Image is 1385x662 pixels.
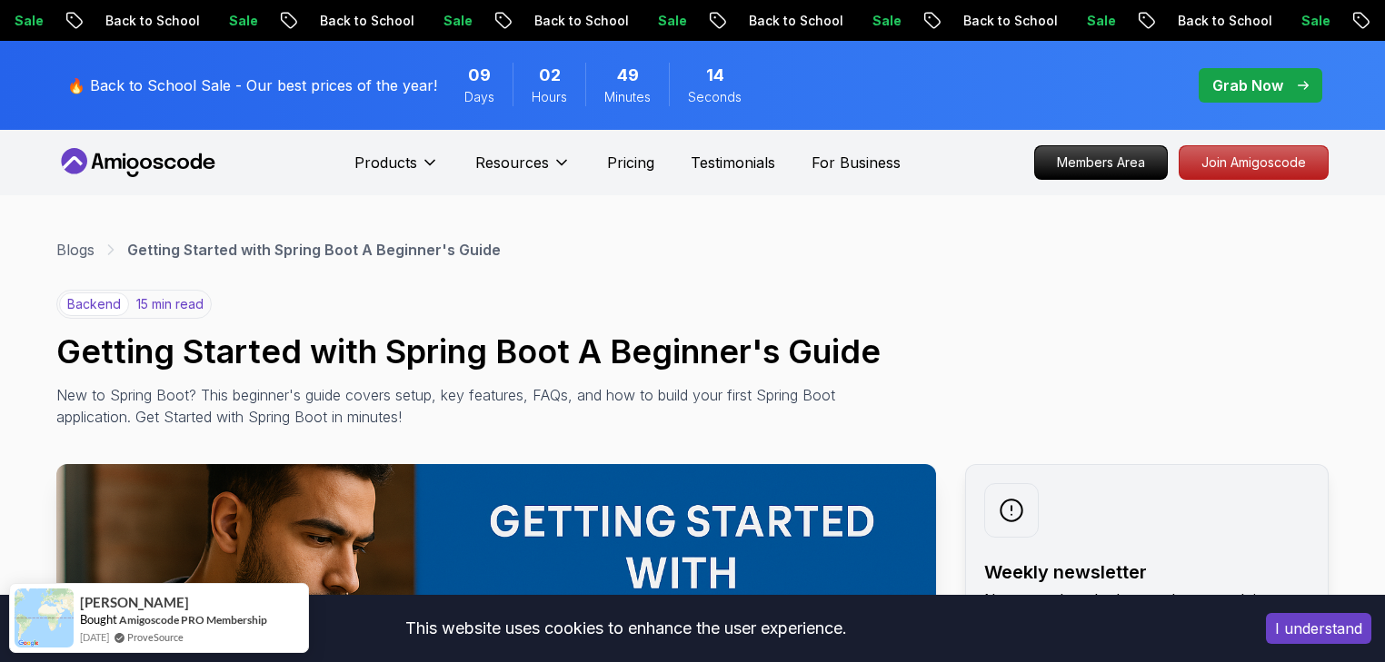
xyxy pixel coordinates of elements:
p: Back to School [922,12,1045,30]
img: provesource social proof notification image [15,588,74,647]
p: New to Spring Boot? This beginner's guide covers setup, key features, FAQs, and how to build your... [56,384,871,428]
p: Sale [1045,12,1103,30]
p: backend [59,292,129,316]
h1: Getting Started with Spring Boot A Beginner's Guide [56,333,1329,370]
a: Members Area [1034,145,1168,180]
a: Amigoscode PRO Membership [119,613,267,627]
p: Back to School [493,12,616,30]
span: 9 Days [468,63,491,88]
p: Sale [187,12,245,30]
a: Testimonials [691,152,775,173]
p: Resources [475,152,549,173]
button: Resources [475,152,571,188]
p: Sale [1260,12,1318,30]
span: 14 Seconds [706,63,724,88]
a: Pricing [607,152,654,173]
p: 15 min read [136,295,204,313]
p: 🔥 Back to School Sale - Our best prices of the year! [67,74,437,96]
span: Minutes [604,88,651,106]
span: Hours [532,88,567,106]
a: Blogs [56,239,95,261]
span: [PERSON_NAME] [80,595,189,610]
span: Days [464,88,494,106]
a: ProveSource [127,629,184,645]
p: Join Amigoscode [1180,146,1328,179]
div: This website uses cookies to enhance the user experience. [14,608,1239,648]
button: Products [354,152,439,188]
p: Sale [831,12,889,30]
a: Join Amigoscode [1179,145,1329,180]
p: Grab Now [1212,74,1283,96]
p: No spam. Just the latest releases and tips, interesting articles, and exclusive interviews in you... [984,588,1310,654]
p: Sale [402,12,460,30]
span: 2 Hours [539,63,561,88]
button: Accept cookies [1266,613,1371,644]
span: [DATE] [80,629,109,645]
p: Back to School [278,12,402,30]
p: Members Area [1035,146,1167,179]
p: Sale [616,12,674,30]
span: 49 Minutes [617,63,639,88]
p: Products [354,152,417,173]
span: Bought [80,612,117,627]
a: For Business [812,152,901,173]
span: Seconds [688,88,742,106]
h2: Weekly newsletter [984,559,1310,585]
p: Getting Started with Spring Boot A Beginner's Guide [127,239,501,261]
p: Back to School [64,12,187,30]
p: Back to School [1136,12,1260,30]
p: Back to School [707,12,831,30]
